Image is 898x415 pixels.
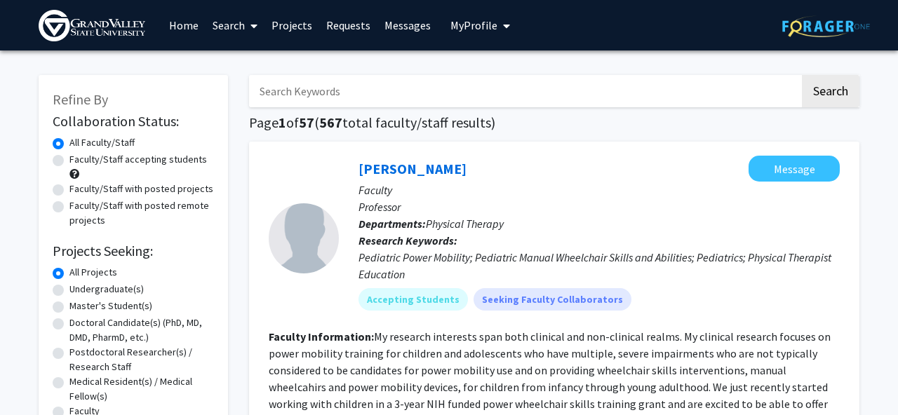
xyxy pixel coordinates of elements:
img: Grand Valley State University Logo [39,10,145,41]
h1: Page of ( total faculty/staff results) [249,114,859,131]
input: Search Keywords [249,75,800,107]
b: Departments: [358,217,426,231]
label: Medical Resident(s) / Medical Fellow(s) [69,374,214,404]
a: Search [206,1,264,50]
p: Faculty [358,182,840,198]
a: [PERSON_NAME] [358,160,467,177]
h2: Collaboration Status: [53,113,214,130]
span: My Profile [450,18,497,32]
mat-chip: Accepting Students [358,288,468,311]
h2: Projects Seeking: [53,243,214,259]
span: 1 [279,114,286,131]
button: Search [802,75,859,107]
label: All Faculty/Staff [69,135,135,150]
iframe: Chat [11,352,60,404]
p: Professor [358,198,840,215]
span: 567 [319,114,342,131]
a: Requests [319,1,377,50]
label: Faculty/Staff accepting students [69,152,207,167]
b: Research Keywords: [358,233,457,247]
a: Home [162,1,206,50]
label: Undergraduate(s) [69,282,144,297]
span: 57 [299,114,314,131]
a: Messages [377,1,438,50]
label: Faculty/Staff with posted remote projects [69,198,214,228]
label: All Projects [69,265,117,280]
label: Doctoral Candidate(s) (PhD, MD, DMD, PharmD, etc.) [69,315,214,345]
label: Master's Student(s) [69,299,152,313]
button: Message Lisa Kenyon [749,156,840,182]
div: Pediatric Power Mobility; Pediatric Manual Wheelchair Skills and Abilities; Pediatrics; Physical ... [358,249,840,283]
a: Projects [264,1,319,50]
span: Refine By [53,90,108,108]
span: Physical Therapy [426,217,504,231]
mat-chip: Seeking Faculty Collaborators [474,288,631,311]
img: ForagerOne Logo [782,15,870,37]
label: Postdoctoral Researcher(s) / Research Staff [69,345,214,374]
label: Faculty/Staff with posted projects [69,182,213,196]
b: Faculty Information: [269,329,374,343]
